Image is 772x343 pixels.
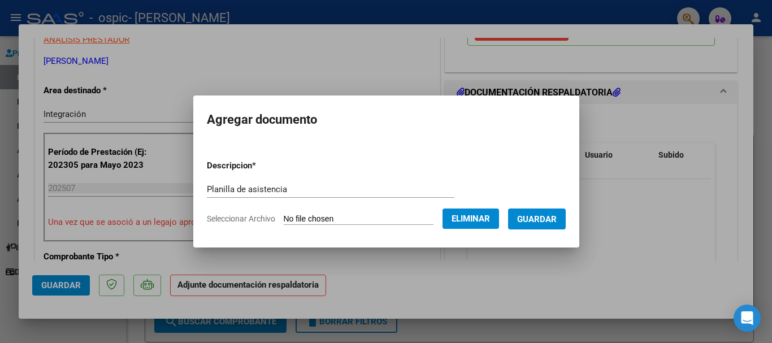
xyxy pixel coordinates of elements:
p: Descripcion [207,159,315,172]
button: Guardar [508,209,566,229]
span: Seleccionar Archivo [207,214,275,223]
div: Open Intercom Messenger [734,305,761,332]
span: Eliminar [452,214,490,224]
button: Eliminar [443,209,499,229]
h2: Agregar documento [207,109,566,131]
span: Guardar [517,214,557,224]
